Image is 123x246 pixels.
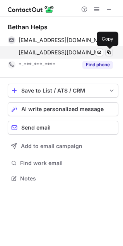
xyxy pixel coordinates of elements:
[8,5,54,14] img: ContactOut v5.3.10
[21,88,105,94] div: Save to List / ATS / CRM
[8,121,118,135] button: Send email
[82,61,113,69] button: Reveal Button
[20,175,115,182] span: Notes
[8,139,118,153] button: Add to email campaign
[8,173,118,184] button: Notes
[19,37,107,44] span: [EMAIL_ADDRESS][DOMAIN_NAME]
[8,84,118,98] button: save-profile-one-click
[8,102,118,116] button: AI write personalized message
[19,49,104,56] span: [EMAIL_ADDRESS][DOMAIN_NAME]
[20,160,115,167] span: Find work email
[21,106,104,112] span: AI write personalized message
[21,143,82,149] span: Add to email campaign
[21,125,51,131] span: Send email
[8,23,48,31] div: Bethan Helps
[8,158,118,168] button: Find work email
